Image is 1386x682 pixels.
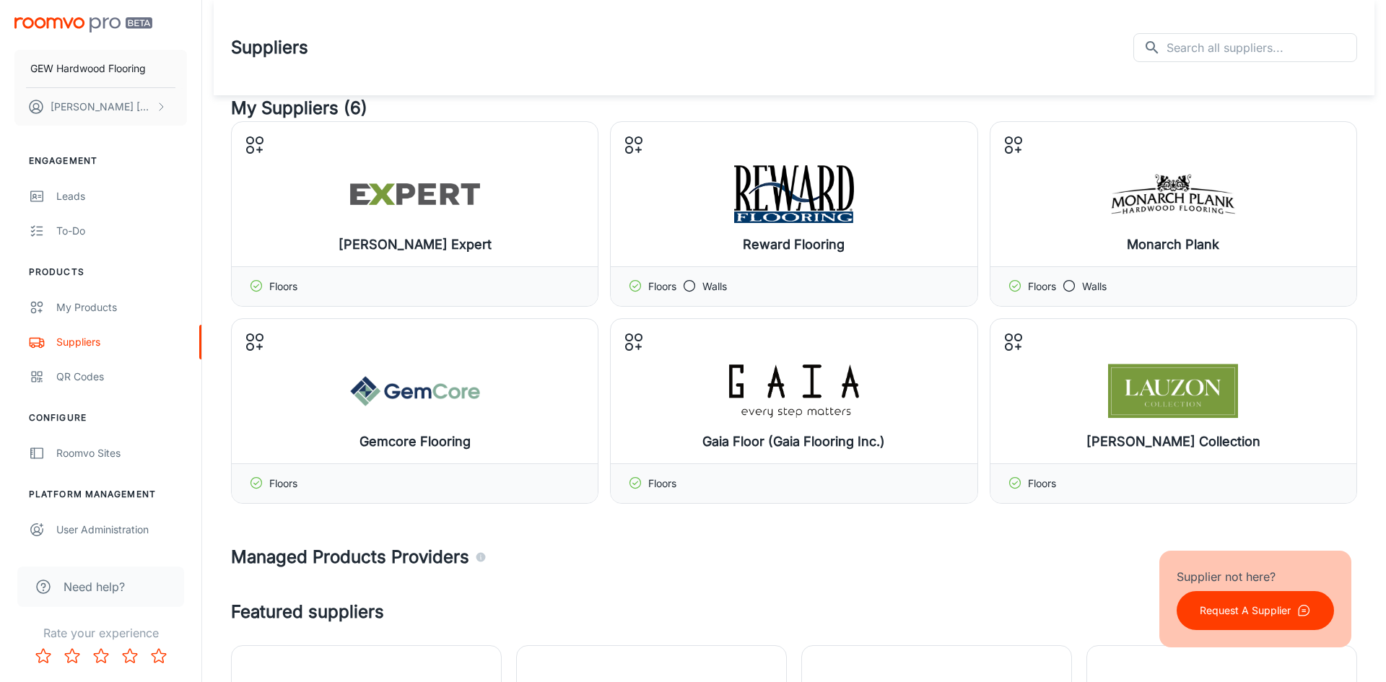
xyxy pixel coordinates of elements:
div: Agencies and suppliers who work with us to automatically identify the specific products you carry [475,544,487,570]
button: [PERSON_NAME] [PERSON_NAME] [14,88,187,126]
p: Rate your experience [12,624,190,642]
div: Leads [56,188,187,204]
p: Floors [1028,279,1056,294]
h4: Featured suppliers [231,599,1357,625]
h1: Suppliers [231,35,308,61]
div: My Products [56,300,187,315]
p: Walls [1082,279,1107,294]
span: Need help? [64,578,125,595]
p: Floors [269,476,297,491]
p: Request A Supplier [1200,603,1291,618]
div: To-do [56,223,187,239]
button: Rate 1 star [29,642,58,670]
button: GEW Hardwood Flooring [14,50,187,87]
button: Rate 5 star [144,642,173,670]
input: Search all suppliers... [1167,33,1357,62]
p: Floors [648,279,676,294]
p: Walls [702,279,727,294]
p: Floors [648,476,676,491]
div: Roomvo Sites [56,445,187,461]
div: Suppliers [56,334,187,350]
p: Floors [1028,476,1056,491]
button: Rate 2 star [58,642,87,670]
p: GEW Hardwood Flooring [30,61,146,76]
h4: My Suppliers (6) [231,95,1357,121]
div: User Administration [56,522,187,538]
button: Request A Supplier [1177,591,1334,630]
p: [PERSON_NAME] [PERSON_NAME] [51,99,152,115]
div: QR Codes [56,369,187,385]
p: Supplier not here? [1177,568,1334,585]
img: Roomvo PRO Beta [14,17,152,32]
h4: Managed Products Providers [231,544,1357,570]
button: Rate 3 star [87,642,115,670]
button: Rate 4 star [115,642,144,670]
p: Floors [269,279,297,294]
